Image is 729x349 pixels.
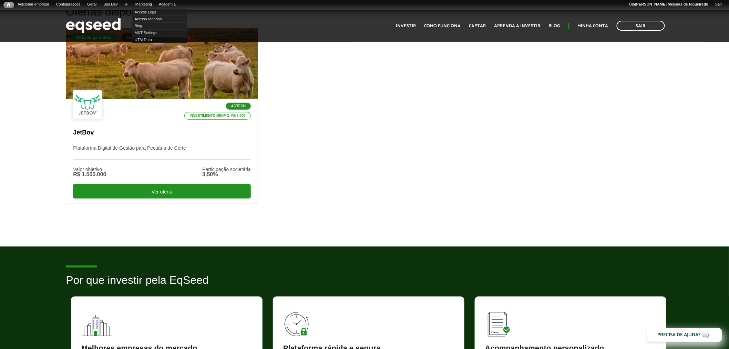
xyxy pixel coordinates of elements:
img: EqSeed [66,17,121,35]
p: Plataforma Digital de Gestão para Pecuária de Corte [73,145,251,160]
a: Rodada garantida Lote adicional Último dia Agtech Investimento mínimo: R$ 5.000 JetBov Plataforma... [66,28,258,204]
a: RI [121,2,132,7]
a: Access Logs [132,9,187,16]
div: Participação societária [202,167,251,172]
a: Academia [155,2,179,7]
p: Investimento mínimo: R$ 5.000 [184,112,251,120]
a: Adicionar empresa [14,2,53,7]
a: Configurações [53,2,84,7]
p: JetBov [73,129,251,137]
a: Marketing [132,2,155,7]
a: Bus Dev [100,2,121,7]
div: R$ 1.500.000 [73,172,106,177]
div: Ver oferta [73,184,251,199]
p: Agtech [226,103,251,110]
a: Sair [712,2,726,7]
a: Olá[PERSON_NAME] Messias de Figueirêdo [626,2,712,7]
div: 3,50% [202,172,251,177]
img: 90x90_tempo.svg [283,307,314,338]
a: Como funciona [424,24,461,28]
a: Início [3,2,14,8]
a: Geral [84,2,100,7]
img: 90x90_fundos.svg [81,307,112,338]
div: Valor objetivo [73,167,106,172]
a: Captar [469,24,486,28]
strong: [PERSON_NAME] Messias de Figueirêdo [635,2,708,6]
h2: Por que investir pela EqSeed [66,274,663,297]
img: 90x90_lista.svg [485,307,516,338]
a: Aprenda a investir [494,24,541,28]
a: Minha conta [578,24,608,28]
a: Sair [617,21,665,31]
span: Início [7,2,11,7]
a: Blog [549,24,560,28]
a: Investir [396,24,416,28]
